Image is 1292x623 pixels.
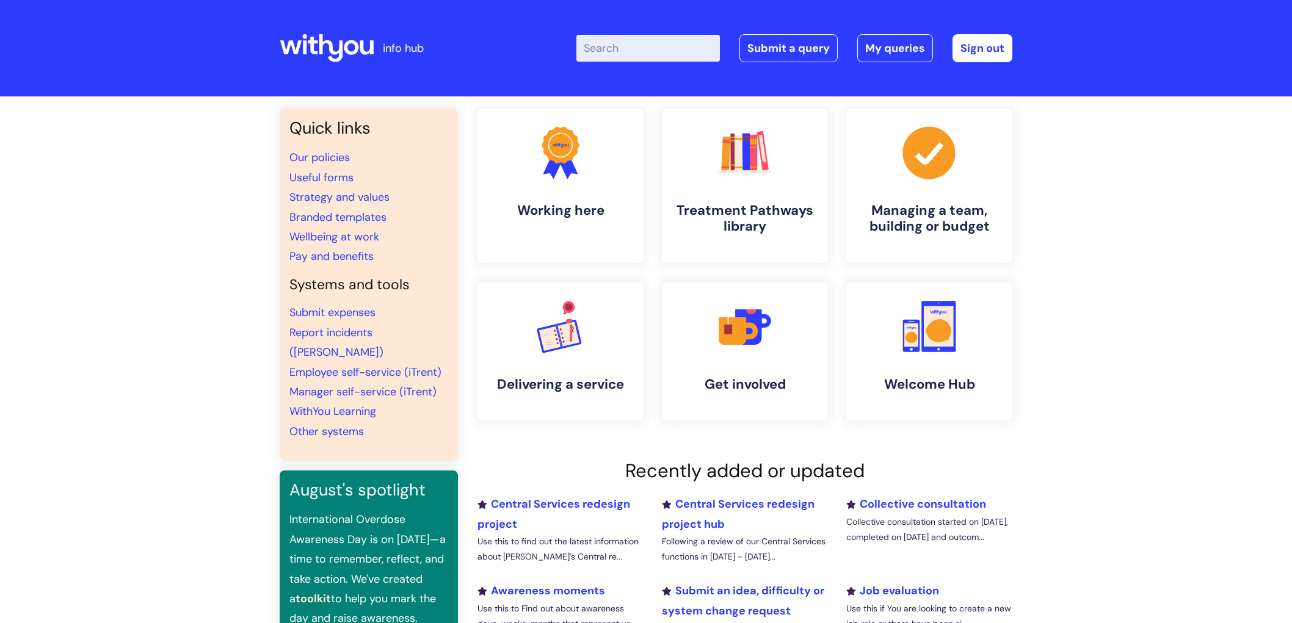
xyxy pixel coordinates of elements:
a: Welcome Hub [846,283,1012,420]
a: Awareness moments [477,583,605,598]
p: Use this to find out the latest information about [PERSON_NAME]'s Central re... [477,534,644,564]
a: Other systems [289,424,364,439]
a: Central Services redesign project hub [662,497,815,531]
h4: Managing a team, building or budget [856,203,1003,235]
h4: Working here [487,203,634,218]
a: Delivering a service [477,283,644,420]
a: Wellbeing at work [289,229,379,244]
a: Manager self-service (iTrent) [289,384,437,399]
div: | - [576,34,1012,62]
a: Sign out [953,34,1012,62]
a: Working here [477,109,644,263]
h4: Delivering a service [487,376,634,392]
a: Strategy and values [289,190,390,204]
a: Submit an idea, difficulty or system change request [662,583,824,618]
h3: Quick links [289,118,448,138]
a: Collective consultation [846,497,986,511]
input: Search [576,35,720,62]
a: Managing a team, building or budget [846,109,1012,263]
p: Collective consultation started on [DATE], completed on [DATE] and outcom... [846,514,1012,545]
a: Submit a query [739,34,838,62]
a: Our policies [289,150,350,165]
a: Report incidents ([PERSON_NAME]) [289,325,383,359]
a: toolkit [296,591,331,606]
a: WithYou Learning [289,404,376,419]
a: Treatment Pathways library [662,109,828,263]
a: Employee self-service (iTrent) [289,365,441,380]
a: Submit expenses [289,305,376,320]
a: Pay and benefits [289,249,374,264]
h2: Recently added or updated [477,459,1012,482]
h4: Get involved [672,376,818,392]
a: Useful forms [289,170,354,185]
a: My queries [857,34,933,62]
a: Get involved [662,283,828,420]
a: Central Services redesign project [477,497,630,531]
h4: Welcome Hub [856,376,1003,392]
a: Job evaluation [846,583,939,598]
h4: Systems and tools [289,276,448,293]
a: Branded templates [289,210,387,225]
h3: August's spotlight [289,480,448,500]
p: Following a review of our Central Services functions in [DATE] - [DATE]... [662,534,828,564]
h4: Treatment Pathways library [672,203,818,235]
p: info hub [383,38,424,58]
